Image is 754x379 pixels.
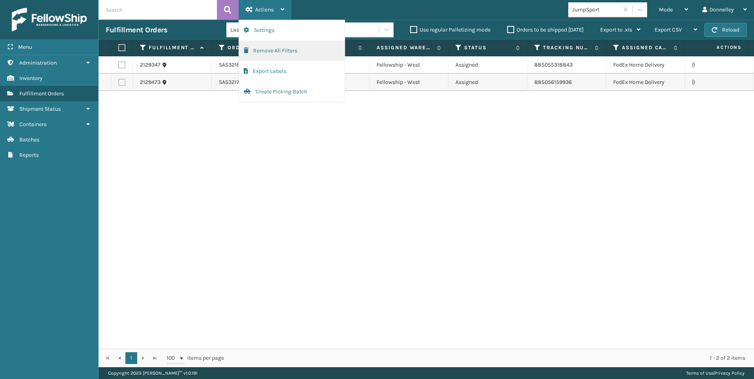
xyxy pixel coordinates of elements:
label: Status [464,44,512,51]
span: Actions [255,6,274,13]
span: Fulfillment Orders [19,90,64,97]
label: Order Number [228,44,275,51]
button: Settings [239,20,345,41]
span: Shipment Status [19,106,61,112]
td: SA532164 [212,56,291,74]
span: Menu [18,44,32,50]
td: FedEx Home Delivery [606,56,685,74]
a: Terms of Use [686,370,713,376]
span: Export CSV [655,26,682,33]
a: 885056159936 [534,79,572,85]
span: Reports [19,152,39,158]
button: Export Labels [239,61,345,82]
label: Assigned Warehouse [377,44,433,51]
button: Reload [704,23,747,37]
td: FedEx Home Delivery [606,74,685,91]
a: Privacy Policy [715,370,745,376]
div: JumpSport [572,6,619,14]
span: Actions [692,41,747,54]
span: 100 [166,354,178,362]
a: 2129347 [140,61,161,69]
span: Containers [19,121,47,128]
a: 2129473 [140,78,161,86]
a: 1 [125,352,137,364]
td: Fellowship - West [370,74,448,91]
td: Assigned [448,56,527,74]
td: Assigned [448,74,527,91]
p: Copyright 2023 [PERSON_NAME]™ v 1.0.191 [108,367,198,379]
label: Orders to be shipped [DATE] [507,26,584,33]
span: Batches [19,136,39,143]
img: logo [12,8,87,32]
label: Assigned Carrier Service [622,44,670,51]
td: Fellowship - West [370,56,448,74]
span: items per page [166,352,224,364]
td: SA532176 [212,74,291,91]
div: 1 - 2 of 2 items [235,354,745,362]
span: Administration [19,59,57,66]
h3: Fulfillment Orders [106,25,167,35]
label: Tracking Number [543,44,591,51]
span: Export to .xls [600,26,632,33]
button: Create Picking Batch [239,82,345,102]
div: | [686,367,745,379]
span: Mode [659,6,673,13]
a: 885055318843 [534,61,573,68]
span: Inventory [19,75,43,82]
label: Use regular Palletizing mode [410,26,491,33]
label: Fulfillment Order Id [149,44,196,51]
button: Remove All Filters [239,41,345,61]
div: Last 90 Days [230,26,291,34]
